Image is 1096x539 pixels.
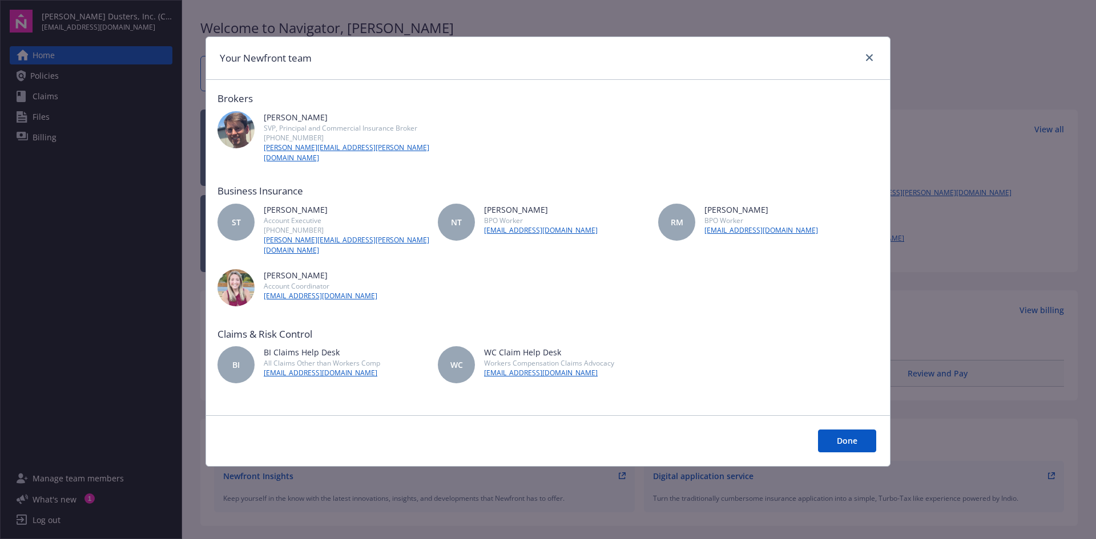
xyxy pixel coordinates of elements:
[450,359,463,371] span: WC
[264,235,438,256] a: [PERSON_NAME][EMAIL_ADDRESS][PERSON_NAME][DOMAIN_NAME]
[220,51,312,66] h1: Your Newfront team
[264,133,438,143] div: [PHONE_NUMBER]
[264,291,377,301] a: [EMAIL_ADDRESS][DOMAIN_NAME]
[217,91,879,106] div: Brokers
[484,225,598,236] a: [EMAIL_ADDRESS][DOMAIN_NAME]
[818,429,876,452] button: Done
[484,216,598,225] div: BPO Worker
[264,346,380,358] div: BI Claims Help Desk
[264,143,438,163] a: [PERSON_NAME][EMAIL_ADDRESS][PERSON_NAME][DOMAIN_NAME]
[264,358,380,368] div: All Claims Other than Workers Comp
[217,269,255,306] img: photo
[232,359,240,371] span: BI
[264,281,377,291] div: Account Coordinator
[484,358,614,368] div: Workers Compensation Claims Advocacy
[264,204,438,216] div: [PERSON_NAME]
[217,184,879,198] div: Business Insurance
[484,204,598,216] div: [PERSON_NAME]
[704,216,818,225] div: BPO Worker
[217,327,879,342] div: Claims & Risk Control
[264,123,438,133] div: SVP, Principal and Commercial Insurance Broker
[264,368,380,378] a: [EMAIL_ADDRESS][DOMAIN_NAME]
[484,346,614,358] div: WC Claim Help Desk
[671,216,683,228] span: RM
[217,111,255,148] img: photo
[704,225,818,236] a: [EMAIL_ADDRESS][DOMAIN_NAME]
[704,204,818,216] div: [PERSON_NAME]
[451,216,462,228] span: NT
[232,216,241,228] span: ST
[264,225,438,235] div: [PHONE_NUMBER]
[264,216,438,225] div: Account Executive
[264,111,438,123] div: [PERSON_NAME]
[863,51,876,64] a: close
[484,368,614,378] a: [EMAIL_ADDRESS][DOMAIN_NAME]
[264,269,377,281] div: [PERSON_NAME]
